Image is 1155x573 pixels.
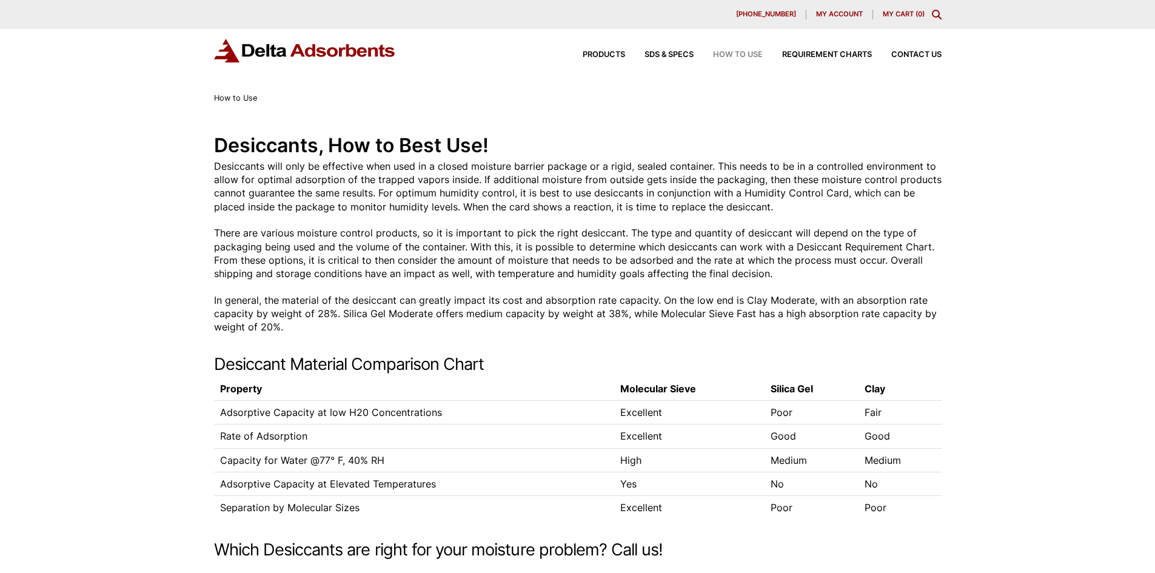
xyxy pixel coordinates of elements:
[859,496,942,520] td: Poor
[214,424,615,448] td: Rate of Adsorption
[872,51,942,59] a: Contact Us
[214,132,942,159] h1: Desiccants, How to Best Use!
[726,10,806,19] a: [PHONE_NUMBER]
[214,540,942,560] h2: Which Desiccants are right for your moisture problem? Call us!
[765,472,858,495] td: No
[806,10,873,19] a: My account
[859,472,942,495] td: No
[891,51,942,59] span: Contact Us
[214,93,257,102] span: How to Use
[614,378,765,400] th: Molecular Sieve
[883,10,925,18] a: My Cart (0)
[583,51,625,59] span: Products
[214,448,615,472] td: Capacity for Water @77° F, 40% RH
[765,378,858,400] th: Silica Gel
[214,355,942,375] h2: Desiccant Material Comparison Chart
[214,39,396,62] img: Delta Adsorbents
[214,226,942,281] p: There are various moisture control products, so it is important to pick the right desiccant. The ...
[859,448,942,472] td: Medium
[765,400,858,424] td: Poor
[214,378,615,400] th: Property
[614,496,765,520] td: Excellent
[859,378,942,400] th: Clay
[694,51,763,59] a: How to Use
[932,10,942,19] div: Toggle Modal Content
[736,11,796,18] span: [PHONE_NUMBER]
[214,496,615,520] td: Separation by Molecular Sizes
[782,51,872,59] span: Requirement Charts
[713,51,763,59] span: How to Use
[563,51,625,59] a: Products
[214,293,942,334] p: In general, the material of the desiccant can greatly impact its cost and absorption rate capacit...
[644,51,694,59] span: SDS & SPECS
[214,400,615,424] td: Adsorptive Capacity at low H20 Concentrations
[816,11,863,18] span: My account
[614,424,765,448] td: Excellent
[763,51,872,59] a: Requirement Charts
[918,10,922,18] span: 0
[765,496,858,520] td: Poor
[614,448,765,472] td: High
[625,51,694,59] a: SDS & SPECS
[859,400,942,424] td: Fair
[614,472,765,495] td: Yes
[859,424,942,448] td: Good
[214,472,615,495] td: Adsorptive Capacity at Elevated Temperatures
[214,159,942,214] p: Desiccants will only be effective when used in a closed moisture barrier package or a rigid, seal...
[614,400,765,424] td: Excellent
[765,424,858,448] td: Good
[765,448,858,472] td: Medium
